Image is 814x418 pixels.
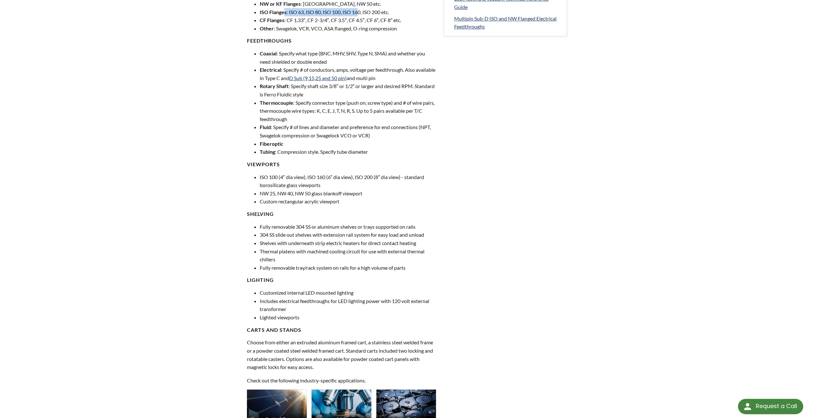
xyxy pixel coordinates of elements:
li: ISO 100 (4″ dia view), ISO 160 (6″ dia view), ISO 200 (8″ dia view) - standard borosilicate glass... [260,173,436,189]
h4: SHELVING [247,211,436,217]
li: Shelves with underneath strip electric heaters for direct contact heating [260,239,436,247]
h4: LIGHTING [247,277,436,283]
a: D Sub (9,15,25 and 50 pin) [289,75,347,81]
p: Choose from either an extruded aluminum framed cart, a stainless steel welded frame or a powder c... [247,338,436,371]
li: Fully removable 304 SS or aluminum shelves or trays supported on rails [260,223,436,231]
strong: Fluid [260,124,271,130]
span: Multipin Sub-D ISO and NW Flanged Electrical Feedthroughs [454,15,557,30]
strong: Fiberoptic [260,141,283,147]
strong: ISO Flanges [260,9,287,15]
strong: Thermocouple [260,100,293,106]
strong: Rotary Shaft [260,83,288,89]
strong: NW or KF Flanges [260,1,301,7]
img: round button [742,401,753,412]
li: : Specify what type (BNC, MHV, SHV, Type N, SMA) and whether you need shielded or double ended [260,49,436,66]
strong: Coaxial [260,50,277,56]
li: Lighted viewports [260,313,436,322]
h4: CARTS AND STANDS [247,327,436,333]
li: 304 SS slide out shelves with extension rail system for easy load and unload [260,231,436,239]
div: Request a Call [738,399,803,414]
li: : Specify # of lines and diameter and preference for end connections (NPT, Swagelok compression o... [260,123,436,139]
a: Multipin Sub-D ISO and NW Flanged Electrical Feedthroughs [454,14,562,31]
strong: Other [260,25,274,31]
li: : Specify # of conductors, amps, voltage per feedthrough. Also available in Type C and and multi pin [260,66,436,82]
li: : Compression style. Specify tube diameter [260,148,436,156]
li: : CF 1.33″, CF 2-3/4″, CF 3.5″, CF 4.5″, CF 6″, CF 8″ etc. [260,16,436,24]
li: : Specify shaft size 3/8″ or 1/2″ or larger and desired RPM. Standard is Ferro Fluidic style [260,82,436,98]
li: NW 25, NW 40, NW 50 glass blankoff viewport [260,189,436,198]
li: : Specify connector type (push on, screw type) and # of wire pairs, thermocouple wire types: K, C... [260,99,436,123]
strong: Electrical [260,67,281,73]
li: Thermal platens with machined cooling circuit for use with external thermal chillers [260,247,436,264]
li: Fully removable tray/rack system on rails for a high volume of parts [260,264,436,272]
div: Request a Call [755,399,797,414]
strong: CF Flanges [260,17,284,23]
strong: Tubing [260,149,275,155]
h4: VIEWPORTS [247,161,436,168]
li: Custom rectangular acrylic viewport [260,197,436,206]
p: Check out the following industry-specific applications. [247,376,436,385]
h4: FEEDTHROUGHS [247,37,436,44]
li: : Swagelok, VCR, VCO, ASA flanged, O-ring compression [260,24,436,33]
li: Includes electrical feedthroughs for LED lighting power with 120 volt external transformer [260,297,436,313]
li: Customized internal LED mounted lighting [260,289,436,297]
li: : ISO 63, ISO 80, ISO 100, ISO 160, ISO 200 etc. [260,8,436,16]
